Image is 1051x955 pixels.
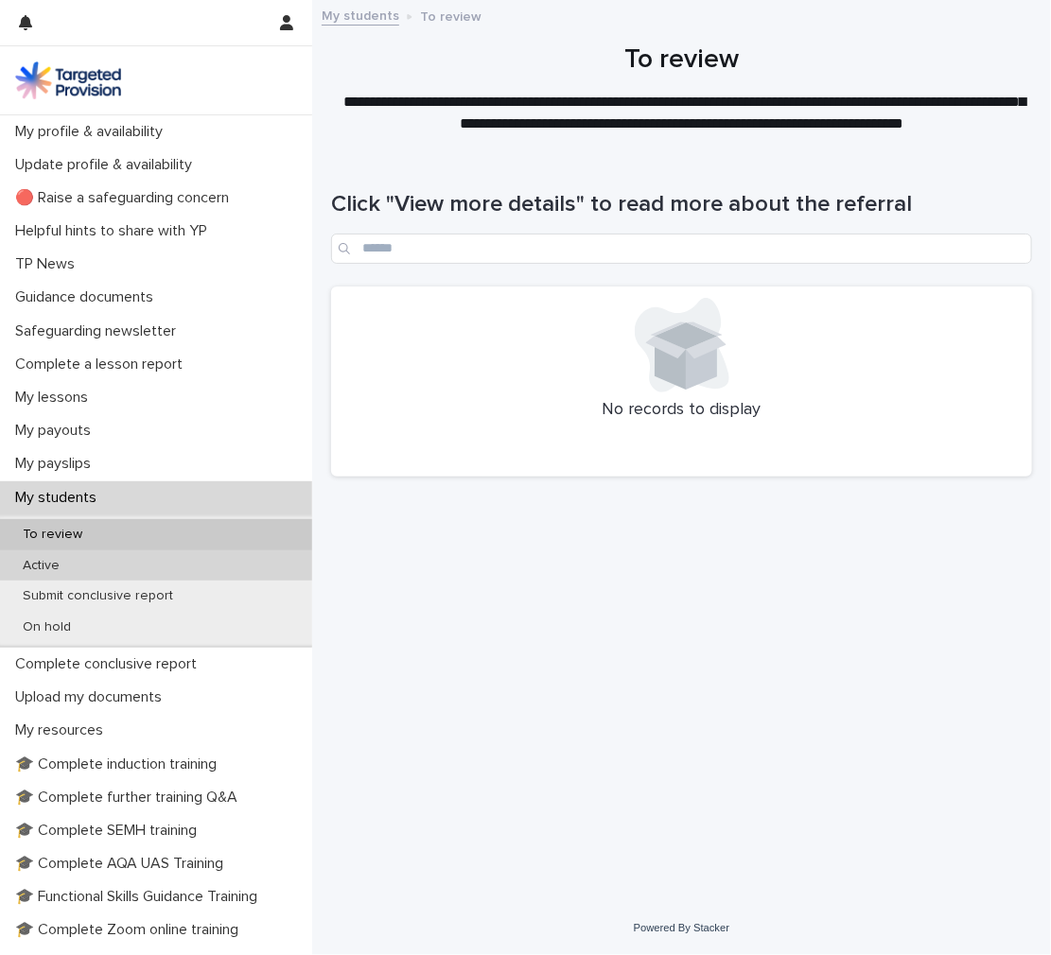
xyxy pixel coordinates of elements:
[8,619,86,635] p: On hold
[342,400,1021,421] p: No records to display
[8,888,272,906] p: 🎓 Functional Skills Guidance Training
[8,123,178,141] p: My profile & availability
[322,4,399,26] a: My students
[8,755,232,773] p: 🎓 Complete induction training
[8,389,103,407] p: My lessons
[8,921,254,939] p: 🎓 Complete Zoom online training
[8,322,191,340] p: Safeguarding newsletter
[8,822,212,840] p: 🎓 Complete SEMH training
[8,489,112,507] p: My students
[8,288,168,306] p: Guidance documents
[8,855,238,873] p: 🎓 Complete AQA UAS Training
[15,61,121,99] img: M5nRWzHhSzIhMunXDL62
[8,356,198,373] p: Complete a lesson report
[8,721,118,739] p: My resources
[8,156,207,174] p: Update profile & availability
[8,558,75,574] p: Active
[420,5,482,26] p: To review
[8,455,106,473] p: My payslips
[8,527,97,543] p: To review
[8,655,212,673] p: Complete conclusive report
[8,688,177,706] p: Upload my documents
[634,922,729,933] a: Powered By Stacker
[331,234,1032,264] input: Search
[8,422,106,440] p: My payouts
[331,191,1032,218] h1: Click "View more details" to read more about the referral
[331,44,1032,77] h1: To review
[8,789,253,807] p: 🎓 Complete further training Q&A
[8,189,244,207] p: 🔴 Raise a safeguarding concern
[8,222,222,240] p: Helpful hints to share with YP
[8,255,90,273] p: TP News
[8,588,188,604] p: Submit conclusive report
